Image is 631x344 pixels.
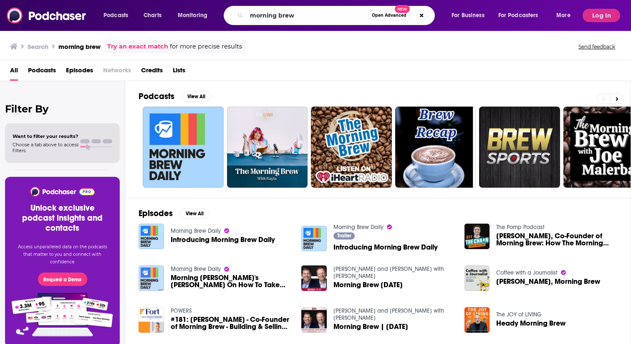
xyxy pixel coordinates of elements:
img: Morning Brew 3/22/18 [301,265,327,291]
img: #181: Alex Lieberman - Co-Founder of Morning Brew - Building & Selling Morning Brew, Transition t... [139,307,164,333]
img: Podchaser - Follow, Share and Rate Podcasts [30,187,95,196]
a: Stokley and Evans with Mark Schlereth [333,265,444,280]
a: Stokley and Evans with Mark Schlereth [333,307,444,321]
h3: Search [28,43,48,51]
h2: Podcasts [139,91,174,102]
a: Lists [173,64,185,81]
img: Morning Brew | 12.15.22 [301,307,327,333]
a: Heady Morning Brew [496,320,565,327]
button: open menu [446,9,495,22]
a: The JOY of LIVING [496,311,542,318]
img: Pro Features [9,293,116,337]
a: Morning Brew Daily [333,224,384,231]
button: open menu [493,9,550,22]
a: Credits [141,64,163,81]
span: More [556,10,570,21]
span: For Business [452,10,485,21]
img: Podchaser - Follow, Share and Rate Podcasts [7,8,87,23]
img: Introducing Morning Brew Daily [139,224,164,249]
span: Open Advanced [372,13,406,18]
button: Open AdvancedNew [368,10,410,20]
button: open menu [550,9,581,22]
a: EpisodesView All [139,208,209,219]
a: Morning Brew 3/22/18 [333,281,403,288]
span: #181: [PERSON_NAME] - Co-Founder of Morning Brew - Building & Selling Morning Brew, Transition to... [171,316,292,330]
div: Search podcasts, credits, & more... [232,6,443,25]
a: POWERS [171,307,192,314]
a: Introducing Morning Brew Daily [171,236,275,243]
a: Coffee with a Journalist [496,269,558,276]
a: Try an exact match [107,42,168,51]
img: Ryan Barwick, Morning Brew [464,265,490,291]
span: for more precise results [170,42,242,51]
img: Introducing Morning Brew Daily [301,226,327,251]
button: Send feedback [576,43,618,50]
span: Trailer [337,233,351,238]
a: Ryan Barwick, Morning Brew [496,278,600,285]
span: Choose a tab above to access filters. [13,142,78,153]
h2: Filter By [5,103,120,115]
a: #181: Alex Lieberman - Co-Founder of Morning Brew - Building & Selling Morning Brew, Transition t... [171,316,292,330]
a: Morning Brew's Macy Gilliam On How To Take Over Social Media [171,274,292,288]
span: Morning [PERSON_NAME]'s [PERSON_NAME] On How To Take Over Social Media [171,274,292,288]
a: Morning Brew Daily [171,227,221,234]
span: [PERSON_NAME], Co-Founder of Morning Brew: How The Morning Brew Increased Revenue 5X [DATE] [496,232,617,247]
input: Search podcasts, credits, & more... [247,9,368,22]
a: Morning Brew Daily [171,265,221,273]
button: open menu [172,9,218,22]
span: Morning Brew | [DATE] [333,323,408,330]
button: Request a Demo [38,273,87,286]
a: The Pomp Podcast [496,224,545,231]
span: [PERSON_NAME], Morning Brew [496,278,600,285]
a: PodcastsView All [139,91,211,102]
h3: Unlock exclusive podcast insights and contacts [15,203,110,233]
span: Morning Brew [DATE] [333,281,403,288]
a: Introducing Morning Brew Daily [333,244,438,251]
p: Access unparalleled data on the podcasts that matter to you and connect with confidence. [15,243,110,266]
span: For Podcasters [498,10,538,21]
span: Want to filter your results? [13,133,78,139]
a: Episodes [66,64,93,81]
span: New [395,5,410,13]
a: Podcasts [28,64,56,81]
span: Monitoring [178,10,207,21]
img: Heady Morning Brew [464,307,490,333]
button: Log In [583,9,620,22]
button: View All [181,92,211,102]
a: Austin Rief, Co-Founder of Morning Brew: How The Morning Brew Increased Revenue 5X In One Year [496,232,617,247]
img: Morning Brew's Macy Gilliam On How To Take Over Social Media [139,265,164,291]
h2: Episodes [139,208,173,219]
a: Charts [138,9,167,22]
span: Charts [144,10,162,21]
a: Morning Brew | 12.15.22 [333,323,408,330]
h3: morning brew [58,43,101,51]
button: View All [179,209,209,219]
span: Networks [103,64,131,81]
span: Podcasts [103,10,128,21]
button: open menu [98,9,139,22]
img: Austin Rief, Co-Founder of Morning Brew: How The Morning Brew Increased Revenue 5X In One Year [464,224,490,249]
a: All [10,64,18,81]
